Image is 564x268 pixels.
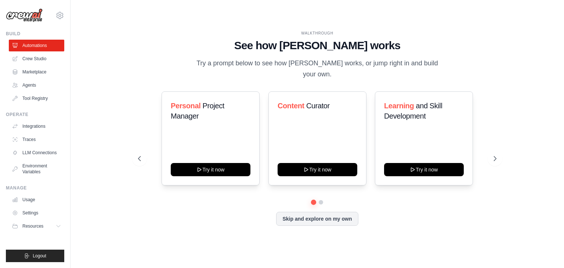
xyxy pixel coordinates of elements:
[6,112,64,117] div: Operate
[9,53,64,65] a: Crew Studio
[138,39,496,52] h1: See how [PERSON_NAME] works
[384,163,464,176] button: Try it now
[6,8,43,22] img: Logo
[9,160,64,178] a: Environment Variables
[9,66,64,78] a: Marketplace
[9,93,64,104] a: Tool Registry
[6,185,64,191] div: Manage
[171,102,224,120] span: Project Manager
[9,79,64,91] a: Agents
[171,102,200,110] span: Personal
[6,250,64,262] button: Logout
[9,120,64,132] a: Integrations
[9,134,64,145] a: Traces
[9,194,64,206] a: Usage
[9,220,64,232] button: Resources
[306,102,330,110] span: Curator
[278,163,357,176] button: Try it now
[6,31,64,37] div: Build
[384,102,442,120] span: and Skill Development
[276,212,358,226] button: Skip and explore on my own
[194,58,441,80] p: Try a prompt below to see how [PERSON_NAME] works, or jump right in and build your own.
[171,163,250,176] button: Try it now
[278,102,304,110] span: Content
[9,147,64,159] a: LLM Connections
[22,223,43,229] span: Resources
[138,30,496,36] div: WALKTHROUGH
[9,207,64,219] a: Settings
[384,102,414,110] span: Learning
[33,253,46,259] span: Logout
[9,40,64,51] a: Automations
